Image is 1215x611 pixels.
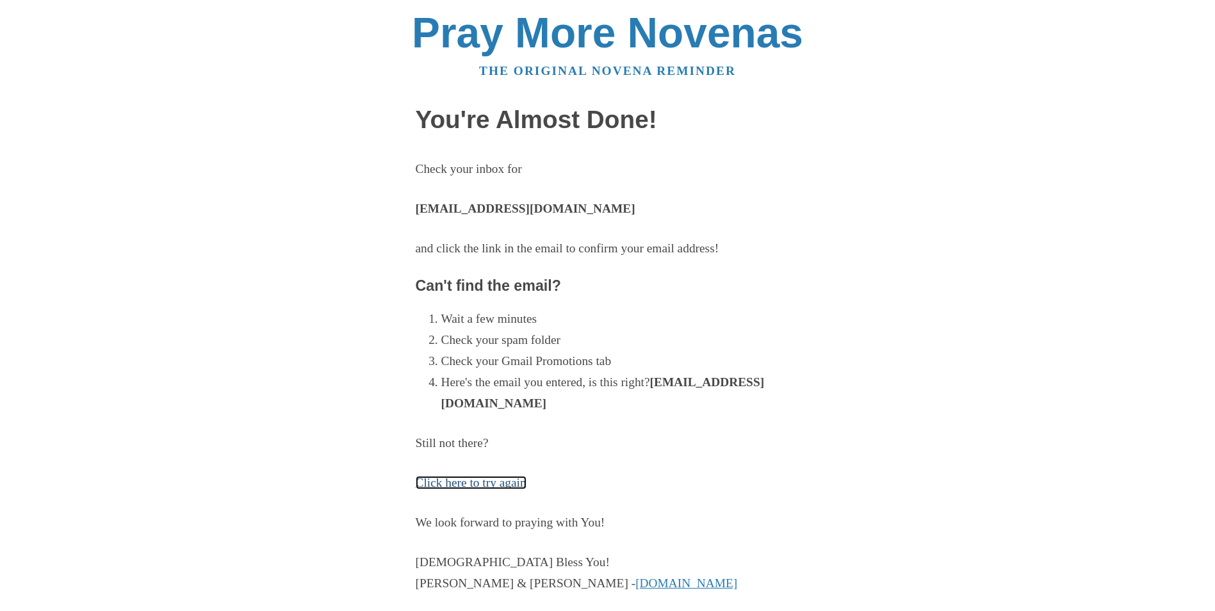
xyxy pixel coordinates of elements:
h1: You're Almost Done! [416,106,800,134]
li: Check your spam folder [441,330,800,351]
strong: [EMAIL_ADDRESS][DOMAIN_NAME] [416,202,635,215]
strong: [EMAIL_ADDRESS][DOMAIN_NAME] [441,375,765,410]
a: The original novena reminder [479,64,736,77]
p: We look forward to praying with You! [416,512,800,534]
p: [DEMOGRAPHIC_DATA] Bless You! [PERSON_NAME] & [PERSON_NAME] - [416,552,800,594]
p: Check your inbox for [416,159,800,180]
li: Check your Gmail Promotions tab [441,351,800,372]
p: and click the link in the email to confirm your email address! [416,238,800,259]
h3: Can't find the email? [416,278,800,295]
a: [DOMAIN_NAME] [635,576,737,590]
p: Still not there? [416,433,800,454]
a: Pray More Novenas [412,9,803,56]
li: Wait a few minutes [441,309,800,330]
li: Here's the email you entered, is this right? [441,372,800,414]
a: Click here to try again [416,476,526,489]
